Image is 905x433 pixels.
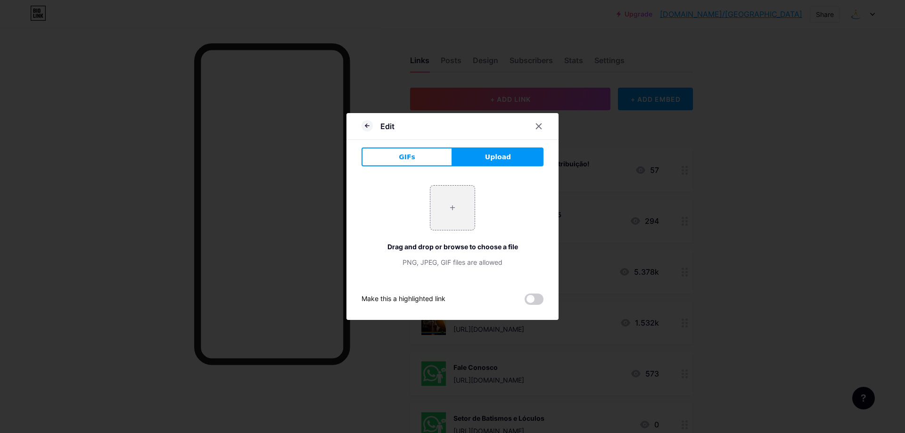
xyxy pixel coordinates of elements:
[399,152,415,162] span: GIFs
[380,121,395,132] div: Edit
[452,147,543,166] button: Upload
[362,147,452,166] button: GIFs
[362,294,445,305] div: Make this a highlighted link
[485,152,511,162] span: Upload
[362,242,543,252] div: Drag and drop or browse to choose a file
[362,257,543,267] div: PNG, JPEG, GIF files are allowed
